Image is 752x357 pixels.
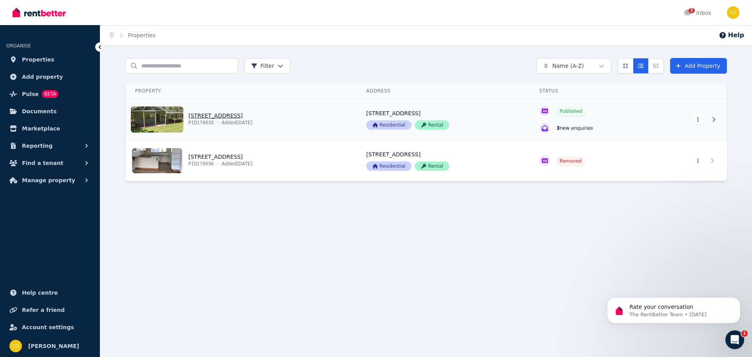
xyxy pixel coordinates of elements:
[9,340,22,352] img: Chris George
[727,6,739,19] img: Chris George
[22,107,57,116] span: Documents
[595,281,752,336] iframe: Intercom notifications message
[22,124,60,133] span: Marketplace
[6,43,31,49] span: ORGANISE
[670,58,727,74] a: Add Property
[6,121,94,136] a: Marketplace
[6,155,94,171] button: Find a tenant
[6,302,94,318] a: Refer a friend
[653,140,727,181] a: View details for 144 Cudgel Road, Yanco
[22,55,54,64] span: Properties
[357,140,530,181] a: View details for 144 Cudgel Road, Yanco
[689,8,695,13] span: 3
[28,341,79,351] span: [PERSON_NAME]
[618,58,633,74] button: Card view
[6,285,94,301] a: Help centre
[22,323,74,332] span: Account settings
[22,141,52,150] span: Reporting
[100,25,165,45] nav: Breadcrumb
[6,103,94,119] a: Documents
[13,7,66,18] img: RentBetter
[128,32,156,38] a: Properties
[22,158,63,168] span: Find a tenant
[692,156,703,165] button: More options
[552,62,584,70] span: Name (A-Z)
[22,288,58,297] span: Help centre
[530,99,653,140] a: View details for 128 Cudgel Road, Yanco
[22,72,63,82] span: Add property
[633,58,649,74] button: Compact list view
[22,89,39,99] span: Pulse
[6,69,94,85] a: Add property
[126,140,357,181] a: View details for 144 Cudgel Road, Yanco
[653,99,727,140] a: View details for 128 Cudgel Road, Yanco
[648,58,664,74] button: Expanded list view
[530,83,653,99] th: Status
[536,58,611,74] button: Name (A-Z)
[6,172,94,188] button: Manage property
[6,319,94,335] a: Account settings
[6,52,94,67] a: Properties
[692,115,703,124] button: More options
[42,90,58,98] span: BETA
[6,138,94,154] button: Reporting
[22,176,75,185] span: Manage property
[741,330,748,337] span: 1
[357,99,530,140] a: View details for 128 Cudgel Road, Yanco
[530,140,653,181] a: View details for 144 Cudgel Road, Yanco
[126,83,357,99] th: Property
[725,330,744,349] iframe: Intercom live chat
[357,83,530,99] th: Address
[126,99,357,140] a: View details for 128 Cudgel Road, Yanco
[719,31,744,40] button: Help
[251,62,274,70] span: Filter
[618,58,664,74] div: View options
[684,9,711,17] div: Inbox
[6,86,94,102] a: PulseBETA
[22,305,65,315] span: Refer a friend
[244,58,290,74] button: Filter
